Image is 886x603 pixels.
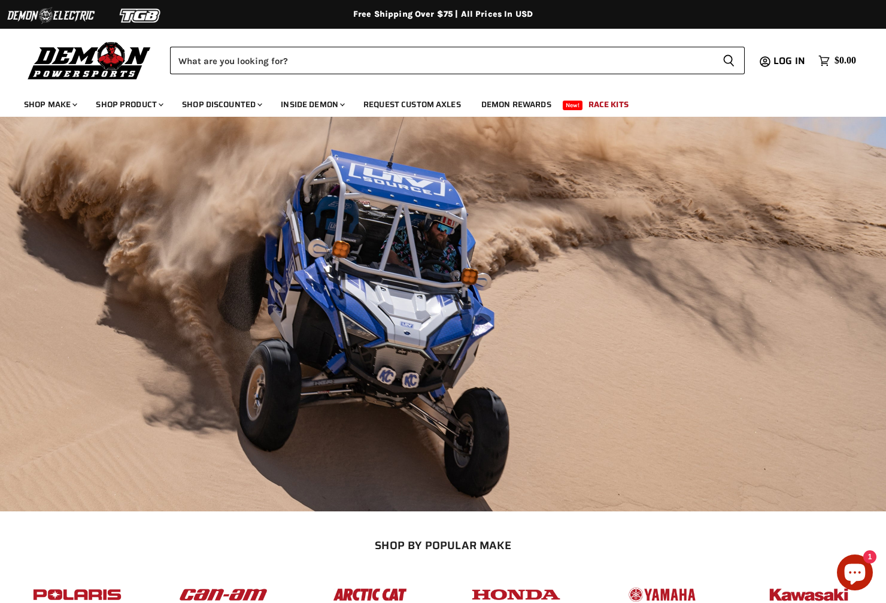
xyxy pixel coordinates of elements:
a: Shop Make [15,92,84,117]
img: Demon Electric Logo 2 [6,4,96,27]
button: Search [713,47,745,74]
ul: Main menu [15,87,853,117]
span: Log in [773,53,805,68]
a: Demon Rewards [472,92,560,117]
form: Product [170,47,745,74]
a: Shop Discounted [173,92,269,117]
a: Shop Product [87,92,171,117]
a: Request Custom Axles [354,92,470,117]
a: Inside Demon [272,92,352,117]
span: $0.00 [835,55,856,66]
img: TGB Logo 2 [96,4,186,27]
span: New! [563,101,583,110]
a: $0.00 [812,52,862,69]
inbox-online-store-chat: Shopify online store chat [833,554,876,593]
h2: SHOP BY POPULAR MAKE [15,539,872,552]
a: Log in [768,56,812,66]
input: Search [170,47,713,74]
a: Race Kits [579,92,638,117]
img: Demon Powersports [24,39,155,81]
